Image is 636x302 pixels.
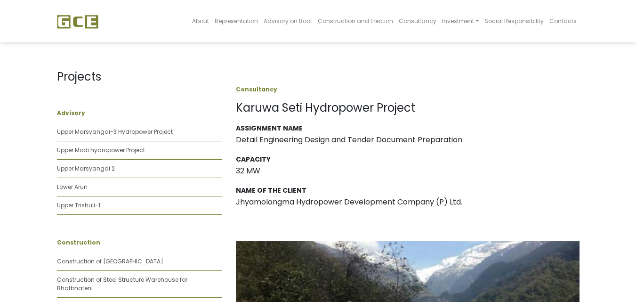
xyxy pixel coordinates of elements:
p: Projects [57,68,222,85]
img: GCE Group [57,15,98,29]
span: About [192,17,209,25]
a: About [189,3,212,39]
a: Upper Trishuli-1 [57,201,100,209]
span: Social Responsibility [484,17,544,25]
a: Upper Marsyangdi 2 [57,164,115,172]
a: Advisory on Boot [261,3,315,39]
span: Representation [215,17,258,25]
a: Contacts [547,3,580,39]
p: Advisory [57,109,222,117]
span: Advisory on Boot [264,17,312,25]
h1: Karuwa Seti Hydropower Project [236,101,580,115]
h3: Capacity [236,155,580,163]
span: Investment [442,17,474,25]
a: Investment [439,3,481,39]
a: Lower Arun [57,183,88,191]
a: Construction of Steel Structure Warehouse for Bhatbhateni [57,276,187,292]
a: Representation [212,3,261,39]
a: Upper Modi hydropower Project [57,146,145,154]
a: Construction of [GEOGRAPHIC_DATA] [57,257,163,265]
h3: Detail Engineering Design and Tender Document Preparation [236,135,580,144]
h3: Jhyamolongma Hydropower Development Company (P) Ltd. [236,197,580,206]
a: Consultancy [396,3,439,39]
span: Contacts [549,17,577,25]
h3: Assignment Name [236,124,580,132]
h3: 32 MW [236,166,580,175]
span: Consultancy [399,17,436,25]
a: Upper Marsyangdi-3 Hydropower Project [57,128,173,136]
p: Consultancy [236,85,580,94]
p: Construction [57,238,222,247]
a: Social Responsibility [482,3,547,39]
a: Construction and Erection [315,3,396,39]
h3: Name of the Client [236,187,580,195]
span: Construction and Erection [318,17,393,25]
